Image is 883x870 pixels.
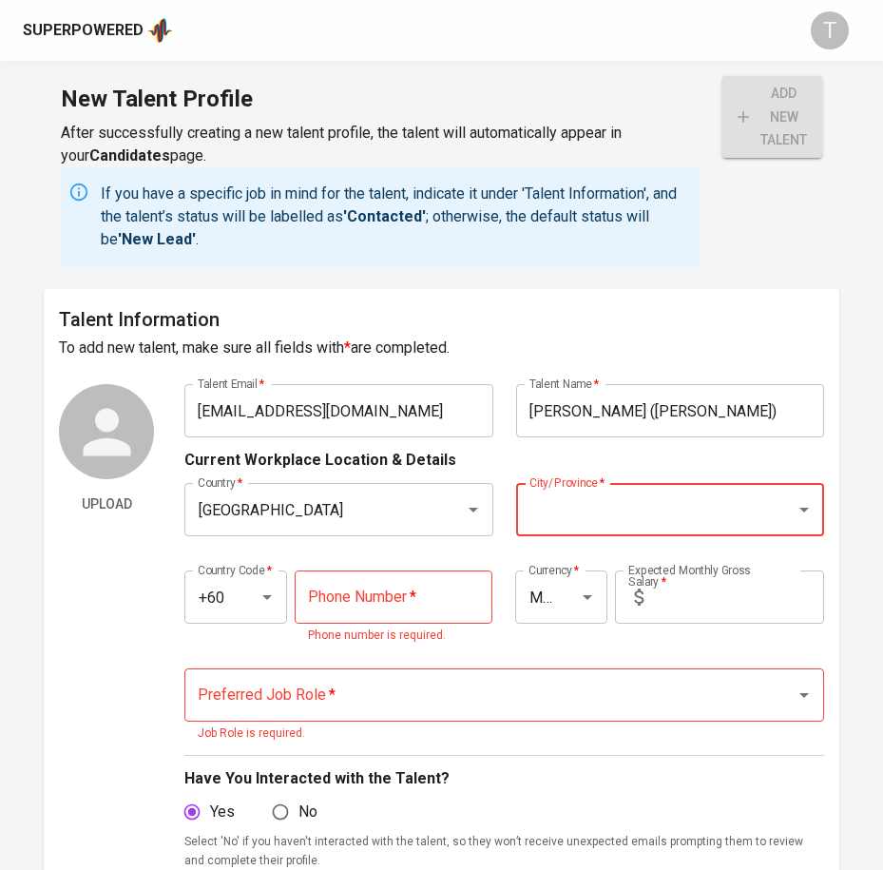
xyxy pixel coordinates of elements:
[59,304,823,335] h6: Talent Information
[101,183,692,251] p: If you have a specific job in mind for the talent, indicate it under 'Talent Information', and th...
[147,16,173,45] img: app logo
[67,493,146,516] span: Upload
[308,627,479,646] p: Phone number is required.
[460,496,487,523] button: Open
[210,801,235,823] span: Yes
[89,146,170,164] b: Candidates
[574,584,601,610] button: Open
[59,335,823,361] h6: To add new talent, make sure all fields with are completed.
[811,11,849,49] div: T
[738,82,807,152] span: add new talent
[184,767,823,790] p: Have You Interacted with the Talent?
[118,230,196,248] b: 'New Lead'
[61,76,700,122] h1: New Talent Profile
[343,207,426,225] b: 'Contacted'
[61,122,700,167] p: After successfully creating a new talent profile, the talent will automatically appear in your page.
[23,16,173,45] a: Superpoweredapp logo
[23,20,144,42] div: Superpowered
[184,449,456,472] p: Current Workplace Location & Details
[254,584,280,610] button: Open
[298,801,317,823] span: No
[722,76,822,158] button: add new talent
[791,496,817,523] button: Open
[791,682,817,708] button: Open
[59,487,154,522] button: Upload
[198,725,810,744] p: Job Role is required.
